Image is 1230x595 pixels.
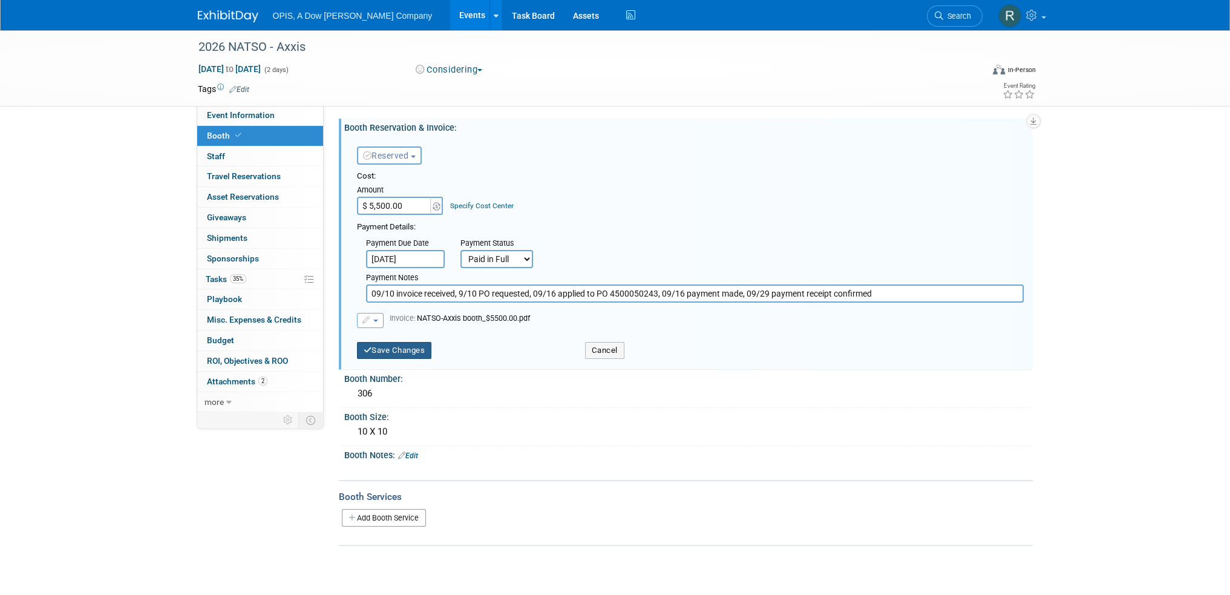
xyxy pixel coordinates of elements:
span: Playbook [207,294,242,304]
div: Booth Size: [344,408,1033,423]
img: Format-Inperson.png [993,65,1005,74]
div: In-Person [1007,65,1035,74]
span: 35% [230,274,246,283]
a: Search [927,5,983,27]
a: Sponsorships [197,249,323,269]
a: Edit [229,85,249,94]
td: Personalize Event Tab Strip [278,412,299,428]
a: Budget [197,330,323,350]
a: Giveaways [197,208,323,228]
a: Asset Reservations [197,187,323,207]
a: Specify Cost Center [450,202,514,210]
span: Reserved [363,151,409,160]
span: ROI, Objectives & ROO [207,356,288,366]
span: Sponsorships [207,254,259,263]
div: Payment Notes [366,272,1024,284]
span: to [224,64,235,74]
div: Payment Status [460,238,541,250]
div: Booth Reservation & Invoice: [344,119,1033,134]
i: Booth reservation complete [235,132,241,139]
span: Shipments [207,233,247,243]
span: Travel Reservations [207,171,281,181]
span: Event Information [207,110,275,120]
a: Travel Reservations [197,166,323,186]
a: Staff [197,146,323,166]
span: OPIS, A Dow [PERSON_NAME] Company [273,11,433,21]
a: Event Information [197,105,323,125]
span: Asset Reservations [207,192,279,202]
span: Invoice: [390,314,417,323]
button: Cancel [585,342,624,359]
div: Booth Notes: [344,446,1033,462]
img: ExhibitDay [198,10,258,22]
button: Reserved [357,146,422,165]
div: Cost: [357,171,1024,182]
img: Renee Ortner [998,4,1021,27]
span: Misc. Expenses & Credits [207,315,301,324]
div: Payment Details: [357,219,1024,233]
a: more [197,392,323,412]
span: Staff [207,151,225,161]
span: 2 [258,376,267,386]
span: more [204,397,224,407]
div: Event Rating [1002,83,1035,89]
a: Tasks35% [197,269,323,289]
span: NATSO-Axxis booth_$5500.00.pdf [390,314,530,323]
div: Booth Number: [344,370,1033,385]
span: Search [943,12,971,21]
a: Playbook [197,289,323,309]
span: Budget [207,335,234,345]
span: Tasks [206,274,246,284]
button: Save Changes [357,342,432,359]
span: Giveaways [207,212,246,222]
div: Event Format [911,63,1036,81]
td: Toggle Event Tabs [298,412,323,428]
span: [DATE] [DATE] [198,64,261,74]
div: 2026 NATSO - Axxis [194,36,964,58]
a: Edit [398,452,418,460]
span: Attachments [207,376,267,386]
button: Considering [411,64,487,76]
div: 10 X 10 [353,422,1024,441]
div: Payment Due Date [366,238,442,250]
a: Attachments2 [197,372,323,392]
a: Misc. Expenses & Credits [197,310,323,330]
a: ROI, Objectives & ROO [197,351,323,371]
div: Amount [357,185,445,197]
a: Add Booth Service [342,509,426,527]
td: Tags [198,83,249,95]
span: Booth [207,131,244,140]
a: Shipments [197,228,323,248]
div: 306 [353,384,1024,403]
span: (2 days) [263,66,289,74]
div: Booth Services [339,490,1033,504]
a: Booth [197,126,323,146]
